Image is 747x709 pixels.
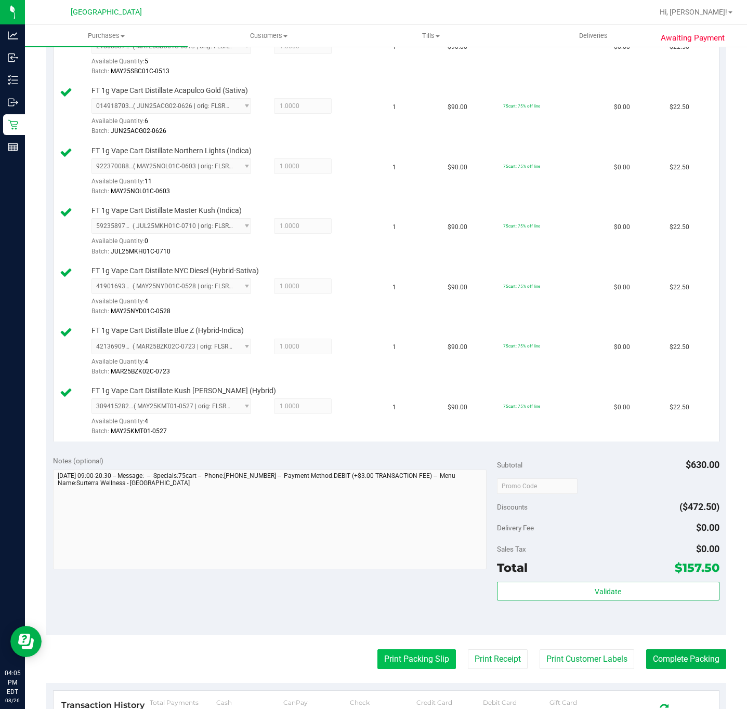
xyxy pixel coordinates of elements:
[503,164,540,169] span: 75cart: 75% off line
[540,649,634,669] button: Print Customer Labels
[448,342,467,352] span: $90.00
[696,543,719,554] span: $0.00
[188,25,350,47] a: Customers
[483,699,549,706] div: Debit Card
[392,163,396,172] span: 1
[614,163,630,172] span: $0.00
[614,102,630,112] span: $0.00
[91,294,259,314] div: Available Quantity:
[416,699,483,706] div: Credit Card
[145,418,148,425] span: 4
[350,31,512,41] span: Tills
[91,188,109,195] span: Batch:
[392,283,396,292] span: 1
[111,368,170,375] span: MAR25BZK02C-0723
[145,298,148,305] span: 4
[377,649,456,669] button: Print Packing Slip
[503,103,540,109] span: 75cart: 75% off line
[91,266,259,276] span: FT 1g Vape Cart Distillate NYC Diesel (Hybrid-Sativa)
[614,283,630,292] span: $0.00
[216,699,283,706] div: Cash
[392,222,396,232] span: 1
[283,699,350,706] div: CanPay
[448,163,467,172] span: $90.00
[670,222,689,232] span: $22.50
[661,32,725,44] span: Awaiting Payment
[614,403,630,412] span: $0.00
[145,237,148,245] span: 0
[91,114,259,134] div: Available Quantity:
[8,119,18,130] inline-svg: Retail
[350,25,513,47] a: Tills
[91,68,109,75] span: Batch:
[497,582,719,600] button: Validate
[145,58,148,65] span: 5
[503,404,540,409] span: 75cart: 75% off line
[679,501,719,512] span: ($472.50)
[10,626,42,657] iframe: Resource center
[8,52,18,63] inline-svg: Inbound
[91,248,109,255] span: Batch:
[513,25,675,47] a: Deliveries
[497,478,578,494] input: Promo Code
[91,54,259,74] div: Available Quantity:
[91,206,242,216] span: FT 1g Vape Cart Distillate Master Kush (Indica)
[91,354,259,374] div: Available Quantity:
[8,30,18,41] inline-svg: Analytics
[497,545,526,553] span: Sales Tax
[145,178,152,185] span: 11
[25,25,188,47] a: Purchases
[91,326,244,336] span: FT 1g Vape Cart Distillate Blue Z (Hybrid-Indica)
[145,117,148,125] span: 6
[670,102,689,112] span: $22.50
[595,587,621,596] span: Validate
[497,461,522,469] span: Subtotal
[25,31,188,41] span: Purchases
[91,146,252,156] span: FT 1g Vape Cart Distillate Northern Lights (Indica)
[448,403,467,412] span: $90.00
[696,522,719,533] span: $0.00
[5,668,20,697] p: 04:05 PM EDT
[53,457,103,465] span: Notes (optional)
[503,223,540,229] span: 75cart: 75% off line
[497,560,528,575] span: Total
[350,699,416,706] div: Check
[503,343,540,349] span: 75cart: 75% off line
[91,427,109,435] span: Batch:
[670,342,689,352] span: $22.50
[549,699,616,706] div: Gift Card
[675,560,719,575] span: $157.50
[660,8,727,16] span: Hi, [PERSON_NAME]!
[91,414,259,434] div: Available Quantity:
[145,358,148,365] span: 4
[448,222,467,232] span: $90.00
[503,284,540,289] span: 75cart: 75% off line
[646,649,726,669] button: Complete Packing
[111,307,171,315] span: MAY25NYD01C-0528
[111,68,169,75] span: MAY25SBC01C-0513
[392,342,396,352] span: 1
[686,459,719,470] span: $630.00
[91,386,276,396] span: FT 1g Vape Cart Distillate Kush [PERSON_NAME] (Hybrid)
[614,222,630,232] span: $0.00
[111,127,166,135] span: JUN25ACG02-0626
[448,283,467,292] span: $90.00
[71,8,142,17] span: [GEOGRAPHIC_DATA]
[150,699,216,706] div: Total Payments
[91,127,109,135] span: Batch:
[448,102,467,112] span: $90.00
[670,283,689,292] span: $22.50
[670,163,689,172] span: $22.50
[91,174,259,194] div: Available Quantity:
[670,403,689,412] span: $22.50
[91,307,109,315] span: Batch:
[111,248,171,255] span: JUL25MKH01C-0710
[8,75,18,85] inline-svg: Inventory
[91,86,248,96] span: FT 1g Vape Cart Distillate Acapulco Gold (Sativa)
[111,427,167,435] span: MAY25KMT01-0527
[468,649,528,669] button: Print Receipt
[614,342,630,352] span: $0.00
[497,524,534,532] span: Delivery Fee
[8,97,18,108] inline-svg: Outbound
[5,697,20,704] p: 08/26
